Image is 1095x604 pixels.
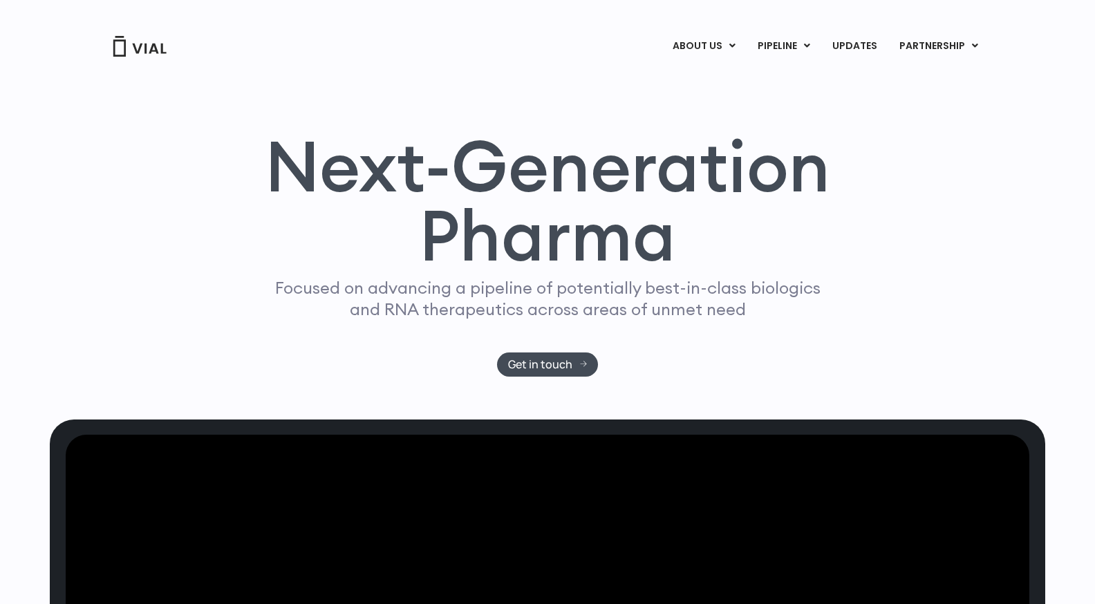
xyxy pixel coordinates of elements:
[497,352,599,377] a: Get in touch
[747,35,821,58] a: PIPELINEMenu Toggle
[269,277,826,320] p: Focused on advancing a pipeline of potentially best-in-class biologics and RNA therapeutics acros...
[508,359,572,370] span: Get in touch
[888,35,989,58] a: PARTNERSHIPMenu Toggle
[662,35,746,58] a: ABOUT USMenu Toggle
[112,36,167,57] img: Vial Logo
[248,131,847,271] h1: Next-Generation Pharma
[821,35,888,58] a: UPDATES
